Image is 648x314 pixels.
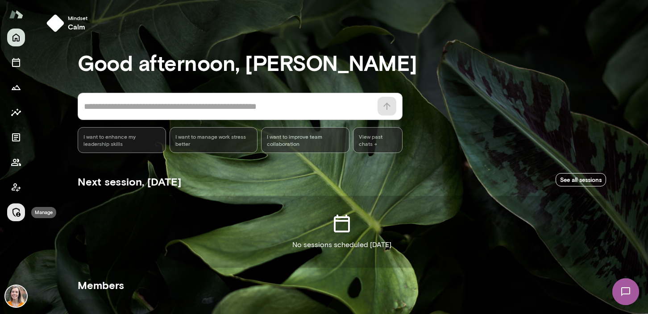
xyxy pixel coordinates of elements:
[261,127,349,153] div: I want to improve team collaboration
[78,50,606,75] h3: Good afternoon, [PERSON_NAME]
[7,128,25,146] button: Documents
[31,207,56,218] div: Manage
[7,54,25,71] button: Sessions
[7,153,25,171] button: Members
[78,127,166,153] div: I want to enhance my leadership skills
[170,127,258,153] div: I want to manage work stress better
[68,21,87,32] h6: calm
[556,173,606,187] a: See all sessions
[7,103,25,121] button: Insights
[46,14,64,32] img: mindset
[68,14,87,21] span: Mindset
[83,133,160,147] span: I want to enhance my leadership skills
[78,174,181,189] h5: Next session, [DATE]
[353,127,403,153] span: View past chats ->
[7,29,25,46] button: Home
[43,11,95,36] button: Mindsetcalm
[9,6,23,23] img: Mento
[292,240,391,250] p: No sessions scheduled [DATE]
[78,278,606,292] h5: Members
[7,178,25,196] button: Client app
[5,285,27,307] img: Carrie Kelly
[267,133,344,147] span: I want to improve team collaboration
[7,203,25,221] button: Manage
[7,78,25,96] button: Growth Plan
[175,133,252,147] span: I want to manage work stress better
